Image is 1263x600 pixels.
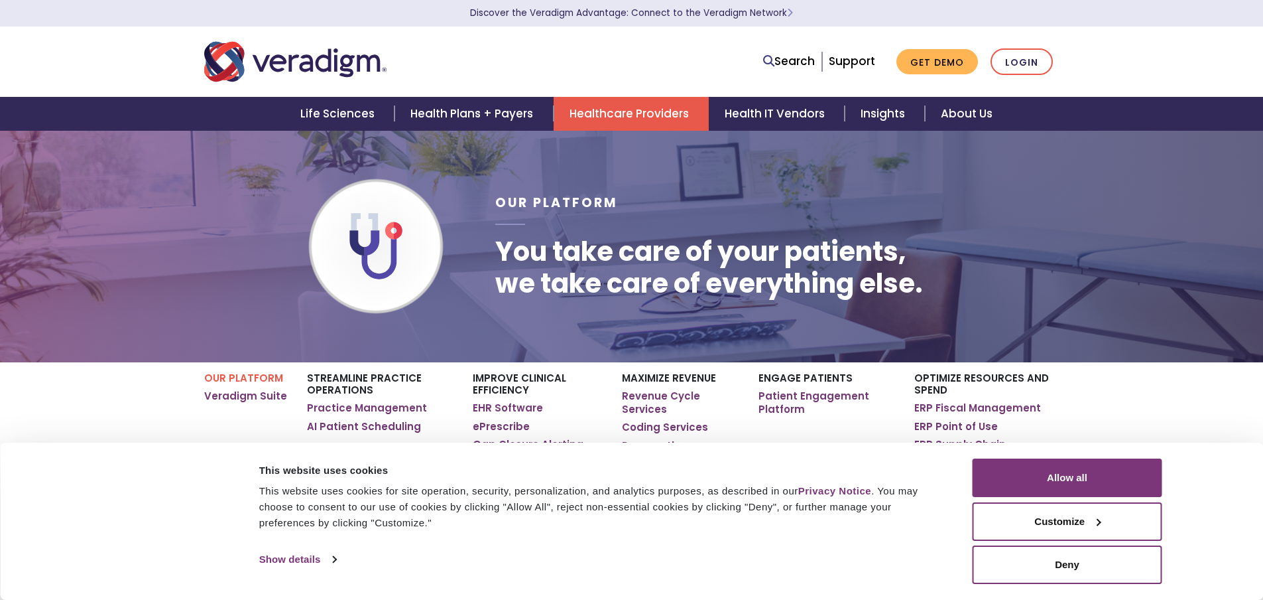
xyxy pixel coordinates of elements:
[622,390,738,415] a: Revenue Cycle Services
[758,390,894,415] a: Patient Engagement Platform
[991,48,1053,76] a: Login
[259,550,336,569] a: Show details
[394,97,553,131] a: Health Plans + Payers
[896,49,978,75] a: Get Demo
[845,97,925,131] a: Insights
[470,7,793,19] a: Discover the Veradigm Advantage: Connect to the Veradigm NetworkLearn More
[914,402,1041,415] a: ERP Fiscal Management
[914,438,1006,451] a: ERP Supply Chain
[259,483,943,531] div: This website uses cookies for site operation, security, personalization, and analytics purposes, ...
[973,502,1162,541] button: Customize
[798,485,871,496] a: Privacy Notice
[622,439,738,465] a: Payerpath Clearinghouse
[925,97,1008,131] a: About Us
[914,420,998,433] a: ERP Point of Use
[307,402,427,415] a: Practice Management
[829,53,875,69] a: Support
[495,194,618,212] span: Our Platform
[204,390,287,403] a: Veradigm Suite
[709,97,845,131] a: Health IT Vendors
[259,463,943,479] div: This website uses cookies
[554,97,709,131] a: Healthcare Providers
[787,7,793,19] span: Learn More
[204,40,387,84] img: Veradigm logo
[307,420,421,433] a: AI Patient Scheduling
[284,97,394,131] a: Life Sciences
[495,236,923,299] h1: You take care of your patients, we take care of everything else.
[622,421,708,434] a: Coding Services
[973,546,1162,584] button: Deny
[973,459,1162,497] button: Allow all
[763,52,815,70] a: Search
[473,402,543,415] a: EHR Software
[473,420,530,433] a: ePrescribe
[473,438,583,451] a: Gap Closure Alerting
